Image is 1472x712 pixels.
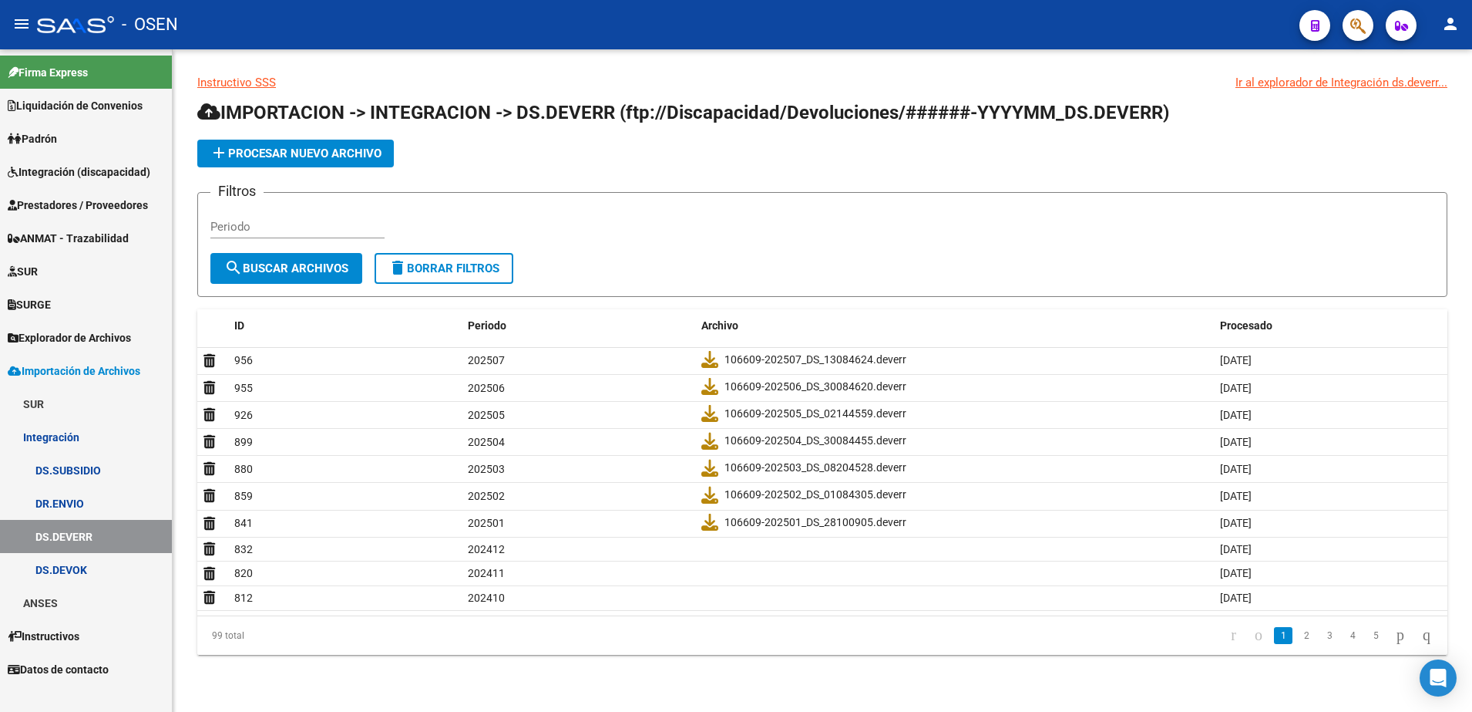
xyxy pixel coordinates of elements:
span: 956 [234,354,253,366]
div: Open Intercom Messenger [1420,660,1457,697]
datatable-header-cell: ID [228,309,462,343]
span: SURGE [8,296,51,313]
span: 955 [234,382,253,394]
div: [DATE] [1220,565,1441,582]
div: [DATE] [1220,589,1441,607]
button: Procesar nuevo archivo [197,140,394,167]
div: [DATE] [1220,461,1441,478]
span: 106609-202501_DS_28100905.deverr [724,514,906,531]
span: Instructivos [8,628,79,645]
datatable-header-cell: Periodo [462,309,695,343]
span: 859 [234,490,253,502]
span: Padrón [8,130,57,147]
span: Archivo [701,319,738,332]
span: 880 [234,463,253,475]
span: 106609-202507_DS_13084624.deverr [724,351,906,369]
span: Firma Express [8,64,88,81]
span: Borrar Filtros [388,262,499,275]
span: Buscar Archivos [224,262,348,275]
a: 5 [1366,627,1385,644]
span: Datos de contacto [8,661,109,678]
span: Explorador de Archivos [8,329,131,346]
mat-icon: add [210,143,228,162]
span: 812 [234,592,253,604]
span: 202410 [468,592,505,604]
div: Ir al explorador de Integración ds.deverr... [1235,74,1447,91]
span: 106609-202502_DS_01084305.deverr [724,486,906,504]
li: page 3 [1318,623,1341,649]
li: page 1 [1272,623,1295,649]
div: [DATE] [1220,541,1441,558]
span: Liquidación de Convenios [8,97,143,114]
div: [DATE] [1220,352,1441,369]
span: 202504 [468,436,505,448]
li: page 2 [1295,623,1318,649]
span: 841 [234,517,253,529]
span: Procesar nuevo archivo [210,147,381,160]
span: 106609-202504_DS_30084455.deverr [724,432,906,450]
span: IMPORTACION -> INTEGRACION -> DS.DEVERR (ftp://Discapacidad/Devoluciones/######-YYYYMM_DS.DEVERR) [197,102,1169,123]
a: 2 [1297,627,1316,644]
span: Importación de Archivos [8,363,140,380]
h3: Filtros [210,181,264,202]
span: 820 [234,567,253,579]
span: 899 [234,436,253,448]
span: Integración (discapacidad) [8,164,150,181]
span: 106609-202503_DS_08204528.deverr [724,459,906,477]
mat-icon: search [224,258,243,277]
mat-icon: menu [12,15,31,33]
span: 202411 [468,567,505,579]
span: - OSEN [122,8,178,42]
a: go to next page [1390,627,1411,644]
span: 202502 [468,490,505,502]
span: 832 [234,543,253,555]
span: 106609-202506_DS_30084620.deverr [724,378,906,396]
span: SUR [8,263,38,280]
span: 202506 [468,382,505,394]
button: Borrar Filtros [375,253,513,284]
datatable-header-cell: Archivo [695,309,1214,343]
mat-icon: person [1441,15,1460,33]
span: Prestadores / Proveedores [8,197,148,214]
span: 202505 [468,409,505,421]
a: 1 [1274,627,1292,644]
a: 4 [1343,627,1362,644]
span: Periodo [468,319,506,332]
datatable-header-cell: Procesado [1214,309,1447,343]
button: Buscar Archivos [210,253,362,284]
a: go to last page [1416,627,1437,644]
div: [DATE] [1220,488,1441,505]
div: [DATE] [1220,434,1441,451]
a: Instructivo SSS [197,76,276,89]
div: [DATE] [1220,380,1441,397]
a: go to previous page [1248,627,1269,644]
span: ID [234,319,244,332]
div: 99 total [197,616,445,655]
div: [DATE] [1220,515,1441,532]
span: 202412 [468,543,505,555]
span: Procesado [1220,319,1272,332]
a: 3 [1320,627,1339,644]
span: 926 [234,409,253,421]
span: 202503 [468,463,505,475]
div: [DATE] [1220,407,1441,424]
li: page 5 [1364,623,1387,649]
span: 202507 [468,354,505,366]
span: 106609-202505_DS_02144559.deverr [724,405,906,423]
mat-icon: delete [388,258,407,277]
span: 202501 [468,517,505,529]
a: go to first page [1224,627,1243,644]
li: page 4 [1341,623,1364,649]
span: ANMAT - Trazabilidad [8,230,129,247]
